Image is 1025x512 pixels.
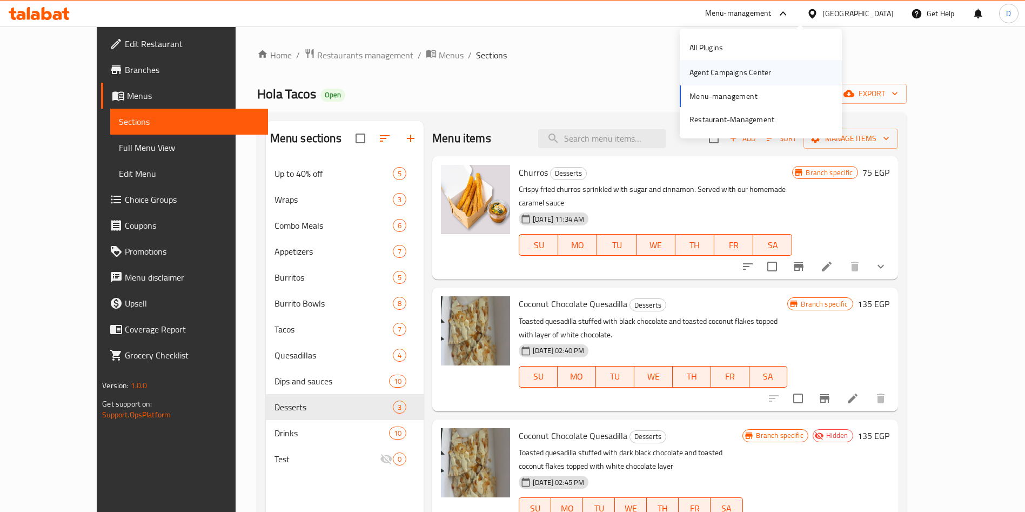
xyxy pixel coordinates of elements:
[257,82,316,106] span: Hola Tacos
[393,271,406,284] div: items
[753,234,792,256] button: SA
[524,369,553,384] span: SU
[641,237,671,253] span: WE
[393,402,406,413] span: 3
[634,366,673,388] button: WE
[597,234,636,256] button: TU
[372,125,398,151] span: Sort sections
[812,132,889,145] span: Manage items
[131,378,148,393] span: 1.0.0
[476,49,507,62] span: Sections
[767,132,796,145] span: Sort
[266,156,424,476] nav: Menu sections
[270,130,341,147] h2: Menu sections
[519,366,558,388] button: SU
[846,392,859,405] a: Edit menu item
[101,238,268,264] a: Promotions
[846,87,898,101] span: export
[393,454,406,464] span: 0
[725,130,760,147] span: Add item
[441,296,510,365] img: Coconut Chocolate Quesadilla
[266,161,424,187] div: Up to 40% off5
[125,349,259,362] span: Grocery Checklist
[842,254,868,280] button: delete
[389,427,406,440] div: items
[266,316,424,342] div: Tacos7
[754,369,783,384] span: SA
[689,42,723,54] div: All Plugins
[562,237,593,253] span: MO
[389,375,406,388] div: items
[102,378,129,393] span: Version:
[274,375,389,388] span: Dips and sauces
[274,401,393,414] div: Desserts
[519,164,548,181] span: Churros
[702,127,725,150] span: Select section
[761,255,783,278] span: Select to update
[266,212,424,238] div: Combo Meals6
[257,49,292,62] a: Home
[550,167,587,180] div: Desserts
[519,315,787,342] p: Toasted quesadilla stuffed with black chocolate and toasted coconut flakes topped with layer of w...
[101,342,268,368] a: Grocery Checklist
[803,129,898,149] button: Manage items
[110,161,268,187] a: Edit Menu
[801,168,857,178] span: Branch specific
[426,48,464,62] a: Menus
[101,57,268,83] a: Branches
[102,408,171,422] a: Support.OpsPlatform
[125,37,259,50] span: Edit Restaurant
[432,130,491,147] h2: Menu items
[600,369,630,384] span: TU
[274,349,393,362] span: Quesadillas
[857,428,889,443] h6: 135 EGP
[601,237,632,253] span: TU
[393,245,406,258] div: items
[786,254,812,280] button: Branch-specific-item
[675,234,714,256] button: TH
[677,369,707,384] span: TH
[274,193,393,206] div: Wraps
[398,125,424,151] button: Add section
[528,477,588,488] span: [DATE] 02:45 PM
[101,212,268,238] a: Coupons
[393,221,406,231] span: 6
[639,369,668,384] span: WE
[728,132,757,145] span: Add
[787,387,809,410] span: Select to update
[274,219,393,232] span: Combo Meals
[519,183,792,210] p: Crispy fried churros sprinkled with sugar and cinnamon. Served with our homemade caramel sauce
[119,141,259,154] span: Full Menu View
[110,135,268,161] a: Full Menu View
[735,254,761,280] button: sort-choices
[296,49,300,62] li: /
[812,385,838,411] button: Branch-specific-item
[393,169,406,179] span: 5
[393,167,406,180] div: items
[257,48,907,62] nav: breadcrumb
[393,247,406,257] span: 7
[558,366,596,388] button: MO
[101,290,268,316] a: Upsell
[711,366,749,388] button: FR
[393,453,406,466] div: items
[562,369,592,384] span: MO
[715,369,745,384] span: FR
[749,366,788,388] button: SA
[266,368,424,394] div: Dips and sauces10
[689,114,774,125] div: Restaurant-Management
[274,245,393,258] div: Appetizers
[266,342,424,368] div: Quesadillas4
[274,271,393,284] span: Burritos
[629,298,666,311] div: Desserts
[822,430,853,441] span: Hidden
[266,394,424,420] div: Desserts3
[119,115,259,128] span: Sections
[673,366,711,388] button: TH
[125,297,259,310] span: Upsell
[714,234,753,256] button: FR
[822,8,894,19] div: [GEOGRAPHIC_DATA]
[519,428,627,444] span: Coconut Chocolate Quesadilla
[390,428,406,438] span: 10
